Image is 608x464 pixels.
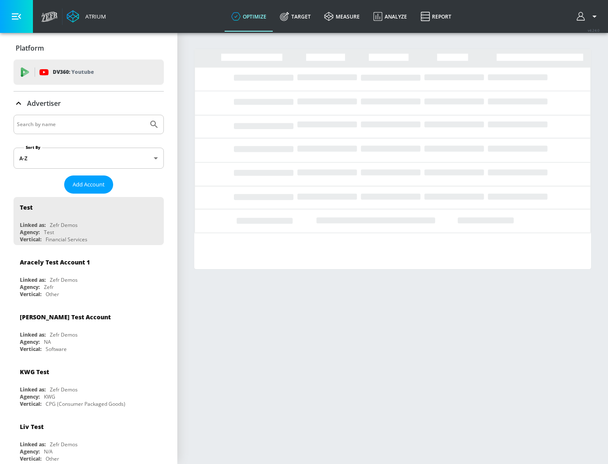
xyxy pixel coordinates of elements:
[588,28,600,32] span: v 4.24.0
[20,393,40,400] div: Agency:
[20,423,43,431] div: Liv Test
[24,145,42,150] label: Sort By
[14,59,164,85] div: DV360: Youtube
[50,221,78,229] div: Zefr Demos
[20,203,33,211] div: Test
[14,252,164,300] div: Aracely Test Account 1Linked as:Zefr DemosAgency:ZefrVertical:Other
[20,455,41,462] div: Vertical:
[20,345,41,353] div: Vertical:
[14,148,164,169] div: A-Z
[50,386,78,393] div: Zefr Demos
[20,221,46,229] div: Linked as:
[14,307,164,355] div: [PERSON_NAME] Test AccountLinked as:Zefr DemosAgency:NAVertical:Software
[50,331,78,338] div: Zefr Demos
[20,441,46,448] div: Linked as:
[16,43,44,53] p: Platform
[46,400,125,407] div: CPG (Consumer Packaged Goods)
[44,448,53,455] div: N/A
[67,10,106,23] a: Atrium
[14,197,164,245] div: TestLinked as:Zefr DemosAgency:TestVertical:Financial Services
[273,1,318,32] a: Target
[82,13,106,20] div: Atrium
[20,236,41,243] div: Vertical:
[20,276,46,283] div: Linked as:
[44,283,54,291] div: Zefr
[14,361,164,410] div: KWG TestLinked as:Zefr DemosAgency:KWGVertical:CPG (Consumer Packaged Goods)
[20,283,40,291] div: Agency:
[20,331,46,338] div: Linked as:
[414,1,458,32] a: Report
[20,386,46,393] div: Linked as:
[50,441,78,448] div: Zefr Demos
[44,338,51,345] div: NA
[20,400,41,407] div: Vertical:
[20,229,40,236] div: Agency:
[318,1,366,32] a: measure
[20,291,41,298] div: Vertical:
[46,345,67,353] div: Software
[50,276,78,283] div: Zefr Demos
[46,455,59,462] div: Other
[46,236,87,243] div: Financial Services
[20,258,90,266] div: Aracely Test Account 1
[20,313,111,321] div: [PERSON_NAME] Test Account
[20,338,40,345] div: Agency:
[17,119,145,130] input: Search by name
[225,1,273,32] a: optimize
[53,67,94,77] p: DV360:
[64,175,113,194] button: Add Account
[366,1,414,32] a: Analyze
[44,229,54,236] div: Test
[14,92,164,115] div: Advertiser
[71,67,94,76] p: Youtube
[14,36,164,60] div: Platform
[20,368,49,376] div: KWG Test
[44,393,55,400] div: KWG
[73,180,105,189] span: Add Account
[27,99,61,108] p: Advertiser
[20,448,40,455] div: Agency:
[46,291,59,298] div: Other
